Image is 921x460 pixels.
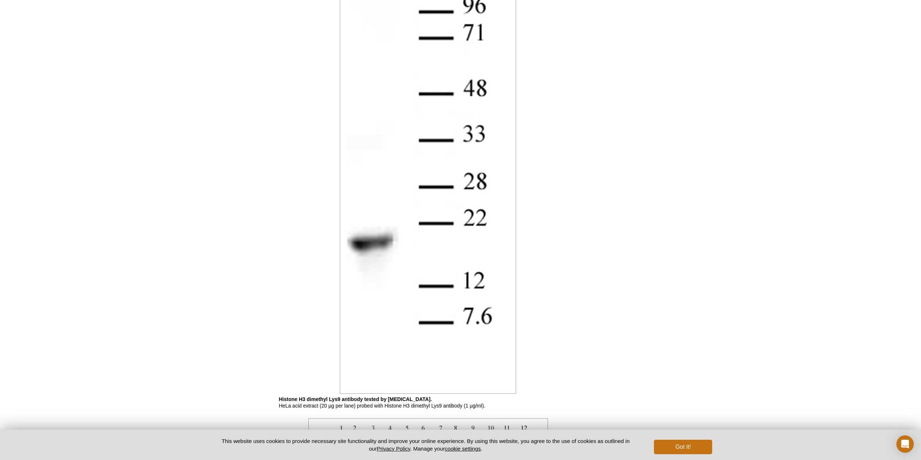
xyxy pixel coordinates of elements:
div: Open Intercom Messenger [896,435,914,453]
button: cookie settings [445,446,481,452]
button: Got it! [654,440,712,454]
a: Privacy Policy [377,446,410,452]
p: HeLa acid extract (20 µg per lane) probed with Histone H3 dimethyl Lys9 antibody (1 µg/ml). [279,396,577,409]
p: This website uses cookies to provide necessary site functionality and improve your online experie... [209,437,642,452]
b: Histone H3 dimethyl Lys9 antibody tested by [MEDICAL_DATA]. [279,396,432,402]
